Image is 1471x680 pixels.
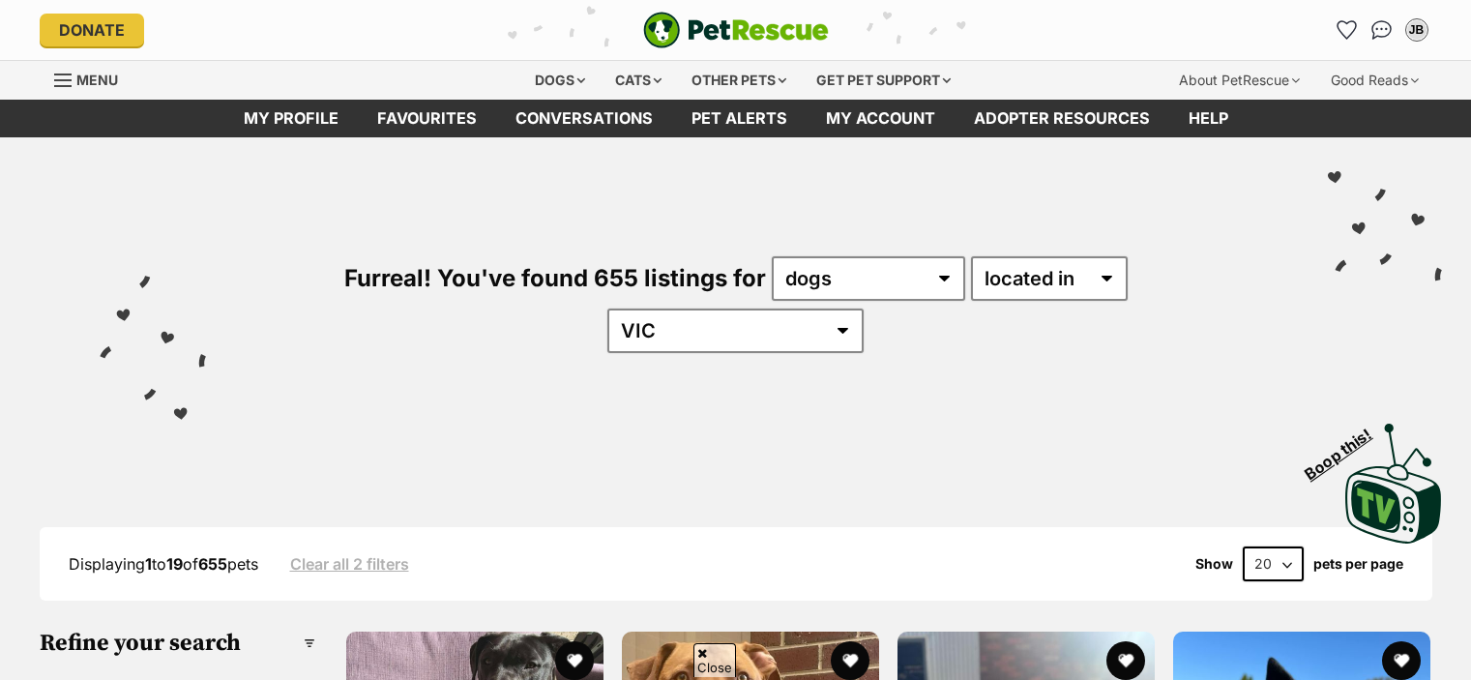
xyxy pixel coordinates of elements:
[643,12,829,48] img: logo-e224e6f780fb5917bec1dbf3a21bbac754714ae5b6737aabdf751b685950b380.svg
[1313,556,1403,572] label: pets per page
[69,554,258,574] span: Displaying to of pets
[1195,556,1233,572] span: Show
[807,100,955,137] a: My account
[643,12,829,48] a: PetRescue
[1367,15,1397,45] a: Conversations
[1169,100,1248,137] a: Help
[693,643,736,677] span: Close
[496,100,672,137] a: conversations
[672,100,807,137] a: Pet alerts
[40,14,144,46] a: Donate
[1332,15,1363,45] a: Favourites
[602,61,675,100] div: Cats
[955,100,1169,137] a: Adopter resources
[1345,424,1442,544] img: PetRescue TV logo
[1106,641,1145,680] button: favourite
[1302,413,1391,483] span: Boop this!
[54,61,132,96] a: Menu
[40,630,315,657] h3: Refine your search
[803,61,964,100] div: Get pet support
[1345,406,1442,547] a: Boop this!
[1332,15,1432,45] ul: Account quick links
[166,554,183,574] strong: 19
[358,100,496,137] a: Favourites
[290,555,409,573] a: Clear all 2 filters
[145,554,152,574] strong: 1
[831,641,869,680] button: favourite
[1407,20,1427,40] div: JB
[224,100,358,137] a: My profile
[678,61,800,100] div: Other pets
[76,72,118,88] span: Menu
[1165,61,1313,100] div: About PetRescue
[521,61,599,100] div: Dogs
[344,264,766,292] span: Furreal! You've found 655 listings for
[555,641,594,680] button: favourite
[1401,15,1432,45] button: My account
[1317,61,1432,100] div: Good Reads
[1371,20,1392,40] img: chat-41dd97257d64d25036548639549fe6c8038ab92f7586957e7f3b1b290dea8141.svg
[1382,641,1421,680] button: favourite
[198,554,227,574] strong: 655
